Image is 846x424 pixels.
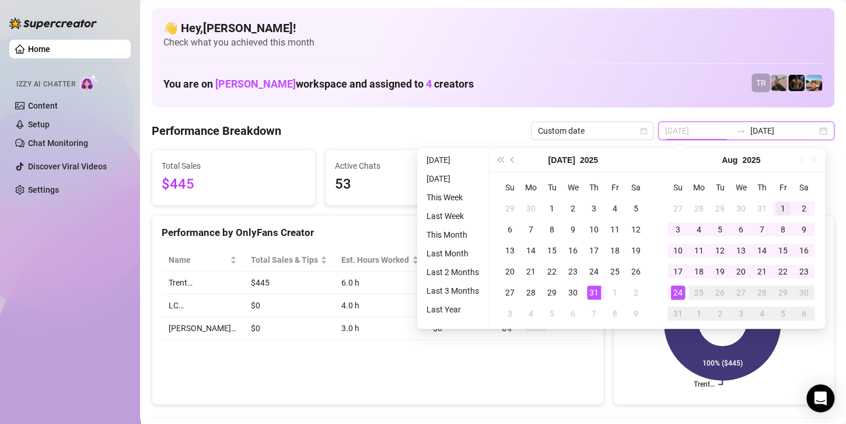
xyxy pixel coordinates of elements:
div: 3 [734,307,748,321]
div: 30 [734,201,748,216]
td: 2025-07-27 [667,198,688,219]
div: 9 [629,307,643,321]
div: 9 [566,223,580,237]
td: 2025-07-04 [604,198,625,219]
td: 2025-08-03 [667,219,688,240]
img: Zach [806,75,822,91]
td: 2025-08-27 [730,282,751,303]
div: 7 [587,307,601,321]
td: 2025-07-08 [541,219,562,240]
td: 2025-08-25 [688,282,709,303]
td: $0 [244,317,335,340]
td: 2025-07-09 [562,219,583,240]
td: 2025-07-23 [562,261,583,282]
span: calendar [640,127,647,134]
button: Choose a year [742,148,760,172]
div: 9 [797,223,811,237]
div: 2 [629,286,643,300]
div: 22 [545,265,559,279]
div: 7 [524,223,538,237]
td: 2025-07-15 [541,240,562,261]
a: Content [28,101,58,110]
h1: You are on workspace and assigned to creators [163,78,474,91]
th: Mo [520,177,541,198]
div: 7 [755,223,769,237]
td: 2025-06-30 [520,198,541,219]
td: 2025-08-15 [772,240,793,261]
td: 2025-08-14 [751,240,772,261]
div: 5 [545,307,559,321]
img: LC [771,75,787,91]
td: 2025-08-08 [604,303,625,324]
td: 2025-07-02 [562,198,583,219]
div: 10 [671,244,685,258]
div: 21 [755,265,769,279]
div: 15 [776,244,790,258]
li: Last 2 Months [422,265,484,279]
div: 2 [713,307,727,321]
img: AI Chatter [80,74,98,91]
div: 19 [713,265,727,279]
td: 2025-07-30 [730,198,751,219]
div: 22 [776,265,790,279]
button: Previous month (PageUp) [506,148,519,172]
td: 3.0 h [334,317,426,340]
div: 29 [713,201,727,216]
td: 2025-08-24 [667,282,688,303]
span: Izzy AI Chatter [16,79,75,90]
td: 2025-08-31 [667,303,688,324]
th: Th [583,177,604,198]
div: 8 [608,307,622,321]
a: Settings [28,185,59,194]
td: 2025-07-03 [583,198,604,219]
th: We [730,177,751,198]
td: 2025-09-06 [793,303,814,324]
div: 27 [734,286,748,300]
div: 29 [545,286,559,300]
td: 2025-08-17 [667,261,688,282]
div: 25 [608,265,622,279]
td: 2025-07-21 [520,261,541,282]
td: 2025-08-02 [793,198,814,219]
div: 8 [545,223,559,237]
div: 1 [545,201,559,216]
div: 2 [797,201,811,216]
a: Setup [28,120,50,129]
div: 20 [503,265,517,279]
div: 11 [608,223,622,237]
td: 2025-07-16 [562,240,583,261]
div: 4 [608,201,622,216]
button: Choose a month [548,148,575,172]
span: Custom date [538,122,646,140]
div: 12 [713,244,727,258]
div: 25 [692,286,706,300]
td: 2025-07-28 [688,198,709,219]
td: 2025-08-13 [730,240,751,261]
div: 5 [629,201,643,216]
td: 2025-07-19 [625,240,646,261]
div: 31 [587,286,601,300]
td: 2025-08-09 [793,219,814,240]
div: Performance by OnlyFans Creator [162,225,594,241]
td: 2025-07-26 [625,261,646,282]
div: 13 [734,244,748,258]
div: 14 [524,244,538,258]
td: 2025-08-05 [709,219,730,240]
td: 2025-07-13 [499,240,520,261]
span: 4 [426,78,432,90]
div: 16 [566,244,580,258]
th: Sa [793,177,814,198]
div: 27 [503,286,517,300]
li: [DATE] [422,153,484,167]
div: 13 [503,244,517,258]
div: 2 [566,201,580,216]
td: 2025-07-14 [520,240,541,261]
img: Trent [788,75,805,91]
td: 2025-08-07 [751,219,772,240]
td: 2025-08-22 [772,261,793,282]
div: 5 [776,307,790,321]
div: 27 [671,201,685,216]
div: 26 [713,286,727,300]
td: 2025-08-06 [562,303,583,324]
div: 31 [755,201,769,216]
